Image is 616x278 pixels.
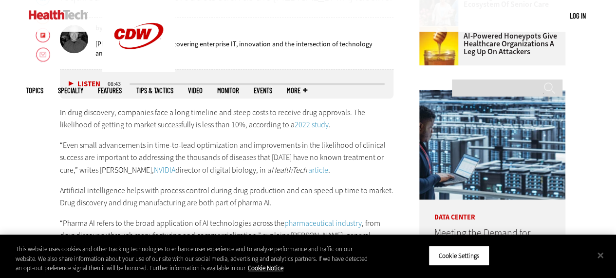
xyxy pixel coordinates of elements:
p: In drug discovery, companies face a long timeline and steep costs to receive drug approvals. The ... [60,106,394,131]
a: Meeting the Demand for Modern Data Centers in Healthcare [434,226,530,260]
span: Topics [26,87,43,94]
a: Video [188,87,203,94]
a: Events [254,87,272,94]
span: More [287,87,307,94]
button: Cookie Settings [429,245,489,266]
img: Home [29,10,88,20]
a: Log in [570,11,586,20]
a: 2022 study [295,119,329,130]
a: MonITor [217,87,239,94]
a: NVIDIA [154,165,175,175]
a: pharmaceutical industry [284,218,362,228]
a: CDW [102,64,175,75]
em: HealthTech [271,165,307,175]
p: “Pharma AI refers to the broad application of AI technologies across the , from drug discovery th... [60,217,394,255]
button: Close [590,244,611,266]
p: “Even small advancements in time-to-lead optimization and improvements in the likelihood of clini... [60,139,394,177]
p: Data Center [419,199,565,221]
p: Artificial intelligence helps with process control during drug production and can speed up time t... [60,184,394,209]
a: Tips & Tactics [136,87,173,94]
em: . [328,165,330,175]
img: engineer with laptop overlooking data center [419,90,565,199]
a: Features [98,87,122,94]
a: More information about your privacy [248,264,283,272]
div: This website uses cookies and other tracking technologies to enhance user experience and to analy... [16,244,370,273]
span: Specialty [58,87,83,94]
div: User menu [570,11,586,21]
a: article [308,165,328,175]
